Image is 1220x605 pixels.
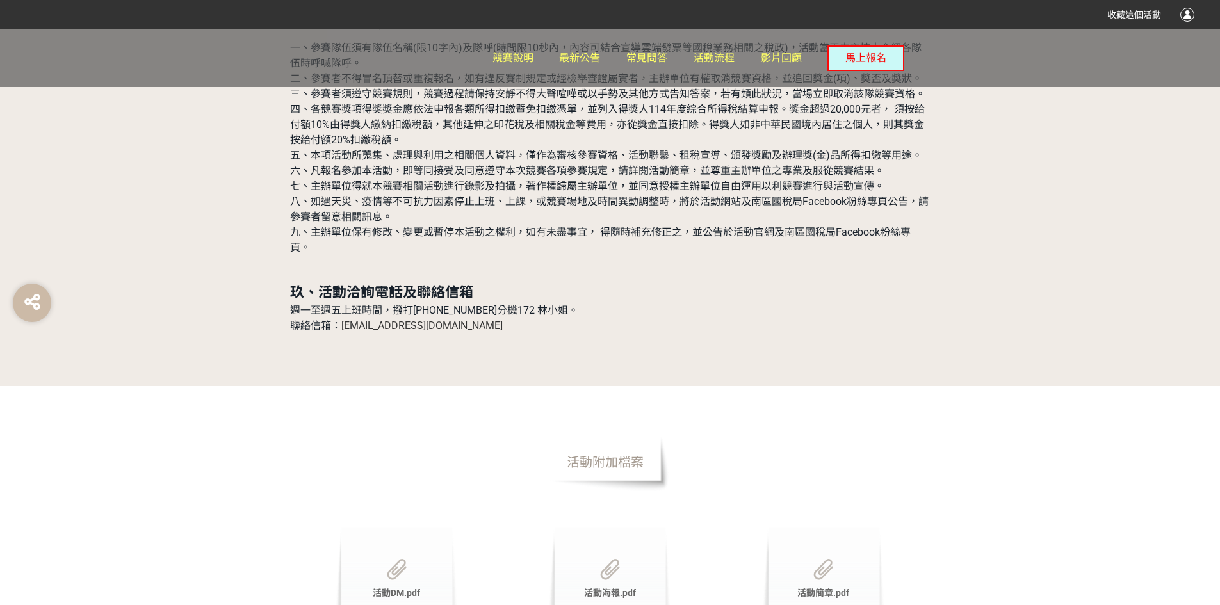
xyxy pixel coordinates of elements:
[584,588,636,598] a: 活動海報.pdf
[373,588,420,598] a: 活動DM.pdf
[813,559,833,580] img: Icon
[559,29,600,87] a: 最新公告
[290,319,503,332] span: 聯絡信箱：
[541,433,669,491] span: 活動附加檔案
[761,52,802,64] span: 影片回顧
[797,588,849,598] a: 活動簡章.pdf
[600,559,620,580] img: Icon
[492,29,533,87] a: 競賽說明
[761,29,802,87] a: 影片回顧
[492,52,533,64] span: 競賽說明
[827,45,904,71] button: 馬上報名
[290,165,884,177] span: 六、凡報名參加本活動，即等同接受及同意遵守本次競賽各項參賽規定，請詳閱活動簡章，並尊重主辦單位之專業及服從競賽結果。
[387,559,407,580] img: Icon
[626,29,667,87] a: 常見問答
[290,195,929,223] span: 八、如遇天災、疫情等不可抗力因素停止上班、上課，或競賽場地及時間異動調整時，將於活動網站及南區國稅局Facebook粉絲專頁公告，請參賽者留意相關訊息。
[290,88,925,100] span: 三、參賽者須遵守競賽規則，競賽過程請保持安靜不得大聲喧嘩或以手勢及其他方式告知答案，若有類此狀況，當場立即取消該隊競賽資格。
[626,52,667,64] span: 常見問答
[290,304,578,316] span: 週一至週五上班時間，撥打[PHONE_NUMBER]分機172 林小姐。
[694,52,735,64] span: 活動流程
[1107,10,1161,20] span: 收藏這個活動
[290,180,884,192] span: 七、主辦單位得就本競賽相關活動進行錄影及拍攝，著作權歸屬主辦單位，並同意授權主辦單位自由運用以利競賽進行與活動宣傳。
[341,319,503,332] a: [EMAIL_ADDRESS][DOMAIN_NAME]
[290,226,911,254] span: 九、主辦單位保有修改、變更或暫停本活動之權利，如有未盡事宜， 得隨時補充修正之，並公告於活動官網及南區國稅局Facebook粉絲專頁。
[845,52,886,64] span: 馬上報名
[559,52,600,64] span: 最新公告
[290,284,473,300] strong: 玖、活動洽詢電話及聯絡信箱
[290,103,925,146] span: 四、各競賽獎項得奬奬金應依法申報各類所得扣繳暨免扣繳憑單，並列入得獎人114年度綜合所得稅結算申報。獎金超過20,000元者， 須按給付額10%由得獎人繳納扣繳稅額，其他延伸之印花稅及相關稅金等...
[694,29,735,87] a: 活動流程
[290,149,922,161] span: 五、本項活動所蒐集、處理與利用之相關個人資料，僅作為審核參賽資格、活動聯繫、租稅宣導、頒發獎勵及辦理獎(金)品所得扣繳等用途。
